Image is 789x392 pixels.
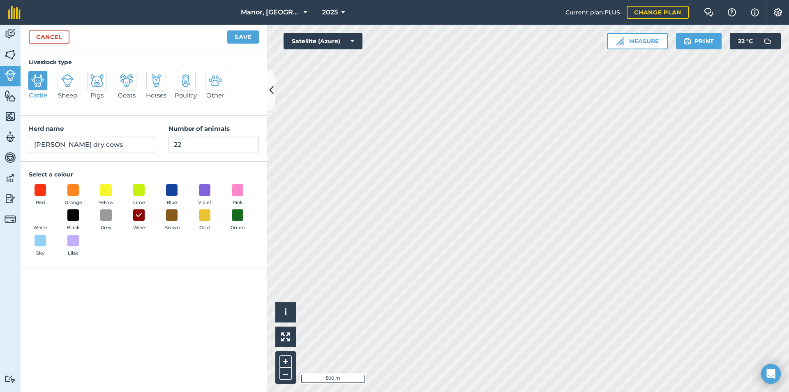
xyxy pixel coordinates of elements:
[5,90,16,102] img: svg+xml;base64,PHN2ZyB4bWxucz0iaHR0cDovL3d3dy53My5vcmcvMjAwMC9zdmciIHdpZHRoPSI1NiIgaGVpZ2h0PSI2MC...
[120,74,133,87] img: svg+xml;base64,PD94bWwgdmVyc2lvbj0iMS4wIiBlbmNvZGluZz0idXRmLTgiPz4KPCEtLSBHZW5lcmF0b3I6IEFkb2JlIE...
[133,199,145,206] span: Lime
[146,90,166,100] span: Horses
[281,332,290,341] img: Four arrows, one pointing top left, one top right, one bottom right and the last bottom left
[29,58,259,67] h4: Livestock type
[90,90,104,100] span: Pigs
[727,8,737,16] img: A question mark icon
[29,90,47,100] span: Cattle
[133,224,145,232] span: Wine
[683,36,691,46] img: svg+xml;base64,PHN2ZyB4bWxucz0iaHR0cDovL3d3dy53My5vcmcvMjAwMC9zdmciIHdpZHRoPSIxOSIgaGVpZ2h0PSIyNC...
[95,184,118,206] button: Yellow
[135,210,143,220] img: svg+xml;base64,PHN2ZyB4bWxucz0iaHR0cDovL3d3dy53My5vcmcvMjAwMC9zdmciIHdpZHRoPSIxOCIgaGVpZ2h0PSIyNC...
[95,209,118,232] button: Grey
[5,49,16,61] img: svg+xml;base64,PHN2ZyB4bWxucz0iaHR0cDovL3d3dy53My5vcmcvMjAwMC9zdmciIHdpZHRoPSI1NiIgaGVpZ2h0PSI2MC...
[226,209,249,232] button: Green
[8,6,21,19] img: fieldmargin Logo
[751,7,759,17] img: svg+xml;base64,PHN2ZyB4bWxucz0iaHR0cDovL3d3dy53My5vcmcvMjAwMC9zdmciIHdpZHRoPSIxNyIgaGVpZ2h0PSIxNy...
[29,235,52,257] button: Sky
[150,74,163,87] img: svg+xml;base64,PD94bWwgdmVyc2lvbj0iMS4wIiBlbmNvZGluZz0idXRmLTgiPz4KPCEtLSBHZW5lcmF0b3I6IEFkb2JlIE...
[36,199,45,206] span: Red
[198,199,212,206] span: Violet
[179,74,192,87] img: svg+xml;base64,PD94bWwgdmVyc2lvbj0iMS4wIiBlbmNvZGluZz0idXRmLTgiPz4KPCEtLSBHZW5lcmF0b3I6IEFkb2JlIE...
[5,172,16,184] img: svg+xml;base64,PD94bWwgdmVyc2lvbj0iMS4wIiBlbmNvZGluZz0idXRmLTgiPz4KPCEtLSBHZW5lcmF0b3I6IEFkb2JlIE...
[61,74,74,87] img: svg+xml;base64,PD94bWwgdmVyc2lvbj0iMS4wIiBlbmNvZGluZz0idXRmLTgiPz4KPCEtLSBHZW5lcmF0b3I6IEFkb2JlIE...
[226,184,249,206] button: Pink
[127,209,150,232] button: Wine
[99,199,113,206] span: Yellow
[68,250,78,257] span: Lilac
[279,368,292,380] button: –
[616,37,624,45] img: Ruler icon
[209,74,222,87] img: svg+xml;base64,PD94bWwgdmVyc2lvbj0iMS4wIiBlbmNvZGluZz0idXRmLTgiPz4KPCEtLSBHZW5lcmF0b3I6IEFkb2JlIE...
[67,224,80,232] span: Black
[58,90,77,100] span: Sheep
[231,224,245,232] span: Green
[5,131,16,143] img: svg+xml;base64,PD94bWwgdmVyc2lvbj0iMS4wIiBlbmNvZGluZz0idXRmLTgiPz4KPCEtLSBHZW5lcmF0b3I6IEFkb2JlIE...
[62,235,85,257] button: Lilac
[5,28,16,40] img: svg+xml;base64,PD94bWwgdmVyc2lvbj0iMS4wIiBlbmNvZGluZz0idXRmLTgiPz4KPCEtLSBHZW5lcmF0b3I6IEFkb2JlIE...
[279,355,292,368] button: +
[90,74,104,87] img: svg+xml;base64,PD94bWwgdmVyc2lvbj0iMS4wIiBlbmNvZGluZz0idXRmLTgiPz4KPCEtLSBHZW5lcmF0b3I6IEFkb2JlIE...
[118,90,136,100] span: Goats
[175,90,197,100] span: Poultry
[160,184,183,206] button: Blue
[206,90,224,100] span: Other
[62,209,85,232] button: Black
[5,70,16,81] img: svg+xml;base64,PD94bWwgdmVyc2lvbj0iMS4wIiBlbmNvZGluZz0idXRmLTgiPz4KPCEtLSBHZW5lcmF0b3I6IEFkb2JlIE...
[160,209,183,232] button: Brown
[241,7,300,17] span: Manor, [GEOGRAPHIC_DATA], [GEOGRAPHIC_DATA]
[284,33,362,49] button: Satellite (Azure)
[322,7,338,17] span: 2025
[676,33,722,49] button: Print
[565,8,620,17] span: Current plan : PLUS
[5,110,16,123] img: svg+xml;base64,PHN2ZyB4bWxucz0iaHR0cDovL3d3dy53My5vcmcvMjAwMC9zdmciIHdpZHRoPSI1NiIgaGVpZ2h0PSI2MC...
[29,184,52,206] button: Red
[31,74,44,87] img: svg+xml;base64,PD94bWwgdmVyc2lvbj0iMS4wIiBlbmNvZGluZz0idXRmLTgiPz4KPCEtLSBHZW5lcmF0b3I6IEFkb2JlIE...
[5,193,16,205] img: svg+xml;base64,PD94bWwgdmVyc2lvbj0iMS4wIiBlbmNvZGluZz0idXRmLTgiPz4KPCEtLSBHZW5lcmF0b3I6IEFkb2JlIE...
[167,199,177,206] span: Blue
[5,375,16,383] img: svg+xml;base64,PD94bWwgdmVyc2lvbj0iMS4wIiBlbmNvZGluZz0idXRmLTgiPz4KPCEtLSBHZW5lcmF0b3I6IEFkb2JlIE...
[101,224,111,232] span: Grey
[33,224,47,232] span: White
[738,33,753,49] span: 22 ° C
[199,224,210,232] span: Gold
[5,151,16,164] img: svg+xml;base64,PD94bWwgdmVyc2lvbj0iMS4wIiBlbmNvZGluZz0idXRmLTgiPz4KPCEtLSBHZW5lcmF0b3I6IEFkb2JlIE...
[233,199,243,206] span: Pink
[62,184,85,206] button: Orange
[284,307,287,317] span: i
[227,30,259,44] button: Save
[29,125,64,132] strong: Herd name
[29,171,73,178] strong: Select a colour
[275,302,296,322] button: i
[29,209,52,232] button: White
[730,33,781,49] button: 22 °C
[704,8,714,16] img: Two speech bubbles overlapping with the left bubble in the forefront
[164,224,180,232] span: Brown
[127,184,150,206] button: Lime
[759,33,776,49] img: svg+xml;base64,PD94bWwgdmVyc2lvbj0iMS4wIiBlbmNvZGluZz0idXRmLTgiPz4KPCEtLSBHZW5lcmF0b3I6IEFkb2JlIE...
[607,33,668,49] button: Measure
[193,209,216,232] button: Gold
[36,250,44,257] span: Sky
[65,199,82,206] span: Orange
[5,213,16,225] img: svg+xml;base64,PD94bWwgdmVyc2lvbj0iMS4wIiBlbmNvZGluZz0idXRmLTgiPz4KPCEtLSBHZW5lcmF0b3I6IEFkb2JlIE...
[627,6,689,19] a: Change plan
[29,30,69,44] a: Cancel
[168,125,230,132] strong: Number of animals
[761,364,781,384] div: Open Intercom Messenger
[193,184,216,206] button: Violet
[773,8,783,16] img: A cog icon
